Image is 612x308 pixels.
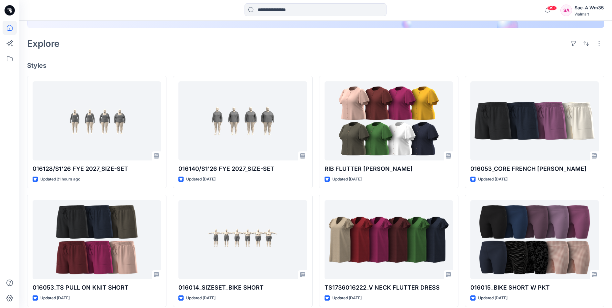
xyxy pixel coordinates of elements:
p: Updated [DATE] [332,176,362,183]
a: 016015_BIKE SHORT W PKT [470,200,599,279]
p: Updated 21 hours ago [40,176,80,183]
a: RIB FLUTTER HENLEY [325,81,453,160]
a: TS1736016222_V NECK FLUTTER DRESS [325,200,453,279]
a: 016053_TS PULL ON KNIT SHORT [33,200,161,279]
p: TS1736016222_V NECK FLUTTER DRESS [325,283,453,292]
h4: Styles [27,62,604,69]
div: Walmart [575,12,604,16]
p: 016053_CORE FRENCH [PERSON_NAME] [470,164,599,173]
a: 016128/S1'26 FYE 2027_SIZE-SET [33,81,161,160]
p: Updated [DATE] [478,176,507,183]
p: 016015_BIKE SHORT W PKT [470,283,599,292]
span: 99+ [547,5,557,11]
p: 016053_TS PULL ON KNIT SHORT [33,283,161,292]
a: 016140/S1'26 FYE 2027_SIZE-SET [178,81,307,160]
p: Updated [DATE] [186,295,216,302]
p: 016140/S1'26 FYE 2027_SIZE-SET [178,164,307,173]
div: SA [560,5,572,16]
h2: Explore [27,38,60,49]
p: Updated [DATE] [332,295,362,302]
p: Updated [DATE] [478,295,507,302]
a: 016014_SIZESET_BIKE SHORT [178,200,307,279]
a: 016053_CORE FRENCH TERRY [470,81,599,160]
p: RIB FLUTTER [PERSON_NAME] [325,164,453,173]
p: 016128/S1'26 FYE 2027_SIZE-SET [33,164,161,173]
p: 016014_SIZESET_BIKE SHORT [178,283,307,292]
p: Updated [DATE] [40,295,70,302]
p: Updated [DATE] [186,176,216,183]
div: Sae-A Wm35 [575,4,604,12]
